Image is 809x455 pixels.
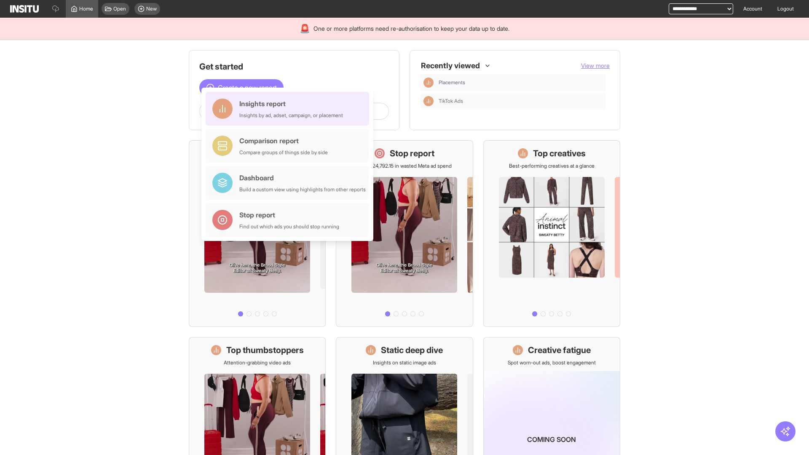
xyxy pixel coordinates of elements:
[439,79,465,86] span: Placements
[199,79,284,96] button: Create a new report
[533,147,586,159] h1: Top creatives
[113,5,126,12] span: Open
[423,78,434,88] div: Insights
[239,186,366,193] div: Build a custom view using highlights from other reports
[300,23,310,35] div: 🚨
[509,163,595,169] p: Best-performing creatives at a glance
[224,359,291,366] p: Attention-grabbing video ads
[79,5,93,12] span: Home
[439,79,603,86] span: Placements
[239,99,343,109] div: Insights report
[336,140,473,327] a: Stop reportSave £24,792.15 in wasted Meta ad spend
[357,163,452,169] p: Save £24,792.15 in wasted Meta ad spend
[146,5,157,12] span: New
[581,62,610,69] span: View more
[313,24,509,33] span: One or more platforms need re-authorisation to keep your data up to date.
[439,98,463,104] span: TikTok Ads
[239,112,343,119] div: Insights by ad, adset, campaign, or placement
[239,173,366,183] div: Dashboard
[226,344,304,356] h1: Top thumbstoppers
[239,136,328,146] div: Comparison report
[10,5,39,13] img: Logo
[218,83,277,93] span: Create a new report
[239,210,339,220] div: Stop report
[199,61,389,72] h1: Get started
[390,147,434,159] h1: Stop report
[423,96,434,106] div: Insights
[373,359,436,366] p: Insights on static image ads
[439,98,603,104] span: TikTok Ads
[239,223,339,230] div: Find out which ads you should stop running
[189,140,326,327] a: What's live nowSee all active ads instantly
[483,140,620,327] a: Top creativesBest-performing creatives at a glance
[581,62,610,70] button: View more
[239,149,328,156] div: Compare groups of things side by side
[381,344,443,356] h1: Static deep dive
